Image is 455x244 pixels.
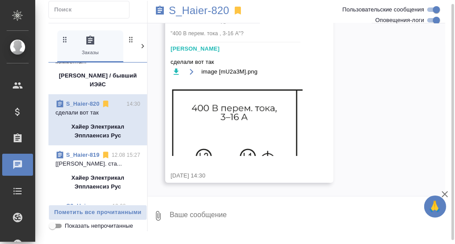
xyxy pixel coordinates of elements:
a: C3_Haier-809 [66,203,93,218]
span: image [mU2a3M].png [201,67,257,76]
svg: Отписаться [101,100,110,108]
div: [[PERSON_NAME]] Добавлены коммента...[PERSON_NAME] / бывший ИЭйС [48,34,147,94]
span: Спецификации [127,35,186,57]
svg: Зажми и перетащи, чтобы поменять порядок вкладок [127,35,135,44]
div: [DATE] 14:30 [170,171,303,180]
p: Хайер Электрикал Эпплаенсиз Рус [55,174,140,191]
span: Пользовательские сообщения [342,5,424,14]
button: 🙏 [424,196,446,218]
span: 🙏 [428,197,443,216]
button: Открыть на драйве [186,67,197,78]
div: S_Haier-81912.08 15:27[[PERSON_NAME]. ста...Хайер Электрикал Эпплаенсиз Рус [48,145,147,196]
a: S_Haier-819 [66,152,100,158]
div: [PERSON_NAME] [170,44,303,53]
span: Может имеется в виду "400 В перем. тока , 3-16 А"? [170,18,244,37]
p: 14:30 [127,100,141,108]
p: [[PERSON_NAME]. ста... [55,159,140,168]
span: Показать непрочитанные [65,222,133,230]
p: Хайер Электрикал Эпплаенсиз Рус [55,122,140,140]
img: image [mU2a3M].png [170,82,303,156]
svg: Зажми и перетащи, чтобы поменять порядок вкладок [61,35,69,44]
p: 12.08 15:27 [112,151,141,159]
p: сделали вот так [55,108,140,117]
button: Пометить все прочитанными [48,205,147,220]
a: S_Haier-820 [66,100,100,107]
p: 12.08 13:48 [112,202,140,219]
button: Скачать [170,67,181,78]
span: сделали вот так [170,58,303,67]
span: Оповещения-логи [375,16,424,25]
div: S_Haier-82014:30сделали вот такХайер Электрикал Эпплаенсиз Рус [48,94,147,145]
p: [PERSON_NAME] / бывший ИЭйС [55,71,140,89]
span: Пометить все прочитанными [53,207,142,218]
span: Заказы [61,35,120,57]
a: S_Haier-820 [169,6,229,15]
input: Поиск [54,4,129,16]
